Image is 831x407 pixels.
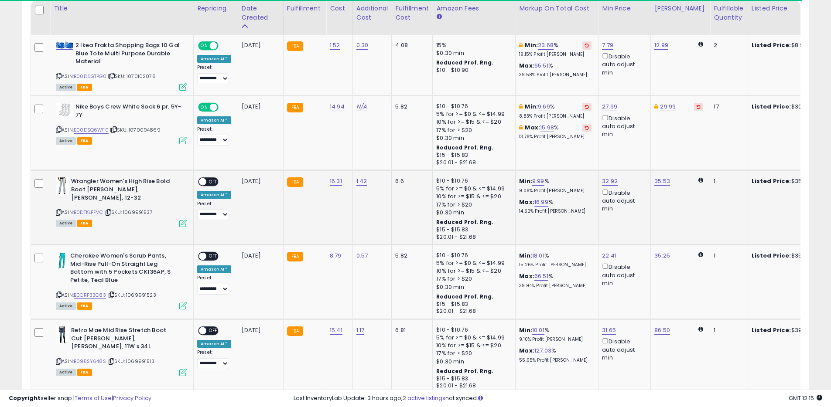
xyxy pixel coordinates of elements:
span: OFF [206,178,220,186]
div: $30.99 [752,103,824,111]
b: Min: [525,102,538,111]
div: ASIN: [56,252,187,309]
a: 15.41 [330,326,342,335]
span: OFF [206,327,220,335]
a: 2 active listings [403,394,445,402]
div: 5.82 [395,252,426,260]
div: % [519,124,592,140]
b: Reduced Prof. Rng. [436,218,493,226]
p: 9.08% Profit [PERSON_NAME] [519,188,592,194]
span: FBA [77,84,92,91]
b: Reduced Prof. Rng. [436,367,493,375]
i: This overrides the store level max markup for this listing [519,125,523,130]
b: Listed Price: [752,251,791,260]
div: % [519,347,592,363]
div: $15 - $15.83 [436,152,509,159]
a: 31.65 [602,326,616,335]
p: 9.10% Profit [PERSON_NAME] [519,336,592,343]
p: 55.95% Profit [PERSON_NAME] [519,357,592,363]
div: $15 - $15.83 [436,301,509,308]
a: 0.30 [356,41,369,50]
div: ASIN: [56,103,187,143]
div: $39.00 [752,326,824,334]
span: FBA [77,302,92,310]
span: | SKU: 1070102078 [108,73,156,80]
div: ASIN: [56,177,187,226]
div: Preset: [197,349,231,369]
div: % [519,103,592,119]
div: [DATE] [242,177,277,185]
div: [DATE] [242,41,277,49]
a: 1.17 [356,326,365,335]
i: This overrides the store level min markup for this listing [519,104,523,109]
a: B00D6GTPG0 [74,73,106,80]
div: 1 [714,177,741,185]
b: Nike Boys Crew White Sock 6 pr. 5Y-7Y [75,103,181,121]
a: 32.92 [602,177,618,186]
div: Min Price [602,4,647,13]
span: ON [199,42,210,50]
a: 86.50 [654,326,670,335]
span: | SKU: 1070094869 [110,126,161,133]
div: Preset: [197,64,231,84]
small: FBA [287,177,303,187]
div: 5.82 [395,103,426,111]
span: | SKU: 1069991513 [107,358,154,365]
b: Max: [525,123,540,132]
span: 2025-09-8 12:15 GMT [789,394,822,402]
img: 319ZEih+ZLL._SL40_.jpg [56,177,69,195]
b: 2 Ikea Frakta Shopping Bags 10 Gal Blue Tote Multi Purpose Durable Material [75,41,181,68]
div: 5% for >= $0 & <= $14.99 [436,259,509,267]
span: FBA [77,220,92,227]
span: All listings currently available for purchase on Amazon [56,369,76,376]
strong: Copyright [9,394,41,402]
p: 39.94% Profit [PERSON_NAME] [519,283,592,289]
div: 17% for > $20 [436,275,509,283]
div: % [519,272,592,288]
div: $15 - $15.83 [436,226,509,234]
div: 17% for > $20 [436,349,509,357]
b: Wrangler Women's High Rise Bold Boot [PERSON_NAME], [PERSON_NAME], 12-32 [71,177,177,204]
div: Markup on Total Cost [519,4,595,13]
span: | SKU: 1069991537 [104,209,153,216]
a: 10.01 [532,326,544,335]
a: 9.69 [538,102,550,111]
div: $0.30 min [436,49,509,57]
span: All listings currently available for purchase on Amazon [56,302,76,310]
div: 17% for > $20 [436,201,509,209]
div: 5% for >= $0 & <= $14.99 [436,334,509,342]
small: FBA [287,252,303,261]
div: 10% for >= $15 & <= $20 [436,267,509,275]
i: Revert to store-level Max Markup [585,125,589,130]
div: ASIN: [56,41,187,90]
div: Title [54,4,190,13]
i: This overrides the store level Dynamic Max Price for this listing [654,104,658,109]
a: B0DTKLFFVC [74,209,103,216]
div: Cost [330,4,349,13]
a: 16.31 [330,177,342,186]
span: OFF [217,104,231,111]
a: 9.99 [532,177,544,186]
div: Amazon AI * [197,340,231,348]
div: 10% for >= $15 & <= $20 [436,342,509,349]
b: Max: [519,272,534,280]
th: The percentage added to the cost of goods (COGS) that forms the calculator for Min & Max prices. [516,0,598,35]
div: $10 - $10.76 [436,177,509,185]
b: Cherokee Women's Scrub Pants, Mid-Rise Pull-On Straight Leg Bottom with 5 Pockets CK136AP, S Peti... [70,252,176,286]
div: [DATE] [242,103,277,111]
div: $35.99 [752,252,824,260]
p: 8.83% Profit [PERSON_NAME] [519,113,592,119]
div: 15% [436,41,509,49]
a: 35.25 [654,251,670,260]
div: 5% for >= $0 & <= $14.99 [436,110,509,118]
b: Listed Price: [752,326,791,334]
div: Disable auto adjust min [602,51,644,77]
a: 1.52 [330,41,340,50]
span: OFF [206,253,220,260]
div: Amazon AI * [197,191,231,199]
b: Retro Mae Mid Rise Stretch Boot Cut [PERSON_NAME], [PERSON_NAME], 11W x 34L [71,326,177,353]
p: 15.26% Profit [PERSON_NAME] [519,262,592,268]
div: % [519,41,592,58]
div: Preset: [197,126,231,146]
img: 31AOd5NMI1L._SL40_.jpg [56,252,68,269]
